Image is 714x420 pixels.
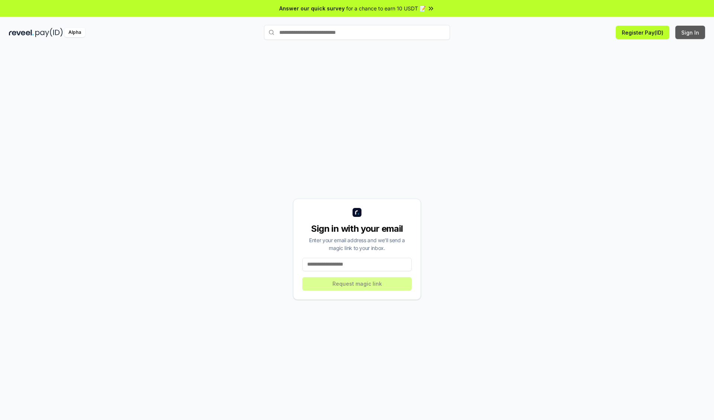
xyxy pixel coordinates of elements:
[346,4,426,12] span: for a chance to earn 10 USDT 📝
[9,28,34,37] img: reveel_dark
[279,4,345,12] span: Answer our quick survey
[616,26,669,39] button: Register Pay(ID)
[302,236,412,252] div: Enter your email address and we’ll send a magic link to your inbox.
[675,26,705,39] button: Sign In
[64,28,85,37] div: Alpha
[302,223,412,235] div: Sign in with your email
[35,28,63,37] img: pay_id
[353,208,361,217] img: logo_small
